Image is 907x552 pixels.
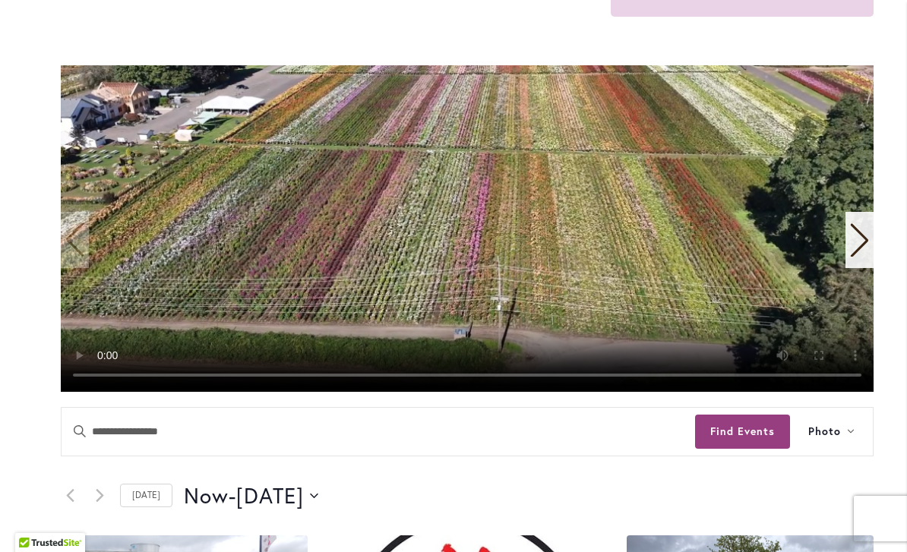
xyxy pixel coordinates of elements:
span: Now [184,481,229,511]
span: [DATE] [236,481,304,511]
input: Enter Keyword. Search for events by Keyword. [62,408,695,456]
span: Photo [808,423,841,440]
a: Previous Events [61,487,79,505]
iframe: Launch Accessibility Center [11,498,54,541]
swiper-slide: 1 / 11 [61,65,874,392]
button: Photo [790,408,873,456]
span: - [229,481,236,511]
button: Click to toggle datepicker [184,481,318,511]
a: Next Events [90,487,109,505]
button: Find Events [695,415,790,449]
a: Click to select today's date [120,484,172,507]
